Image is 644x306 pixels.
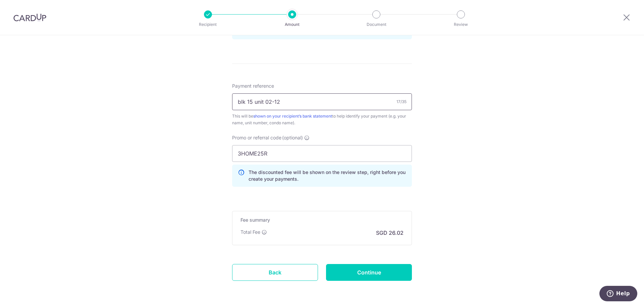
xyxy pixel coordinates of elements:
p: SGD 26.02 [376,229,404,237]
a: shown on your recipient’s bank statement [253,114,332,119]
input: Continue [326,264,412,281]
span: Payment reference [232,83,274,89]
p: Review [436,21,486,28]
p: Amount [267,21,317,28]
span: (optional) [282,134,303,141]
p: The discounted fee will be shown on the review step, right before you create your payments. [249,169,406,182]
p: Document [352,21,401,28]
a: Back [232,264,318,281]
img: CardUp [13,13,46,21]
div: This will be to help identify your payment (e.g. your name, unit number, condo name). [232,113,412,126]
p: Recipient [183,21,233,28]
span: Promo or referral code [232,134,281,141]
iframe: Opens a widget where you can find more information [599,286,637,303]
p: Total Fee [240,229,260,235]
div: 17/35 [396,98,407,105]
h5: Fee summary [240,217,404,223]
